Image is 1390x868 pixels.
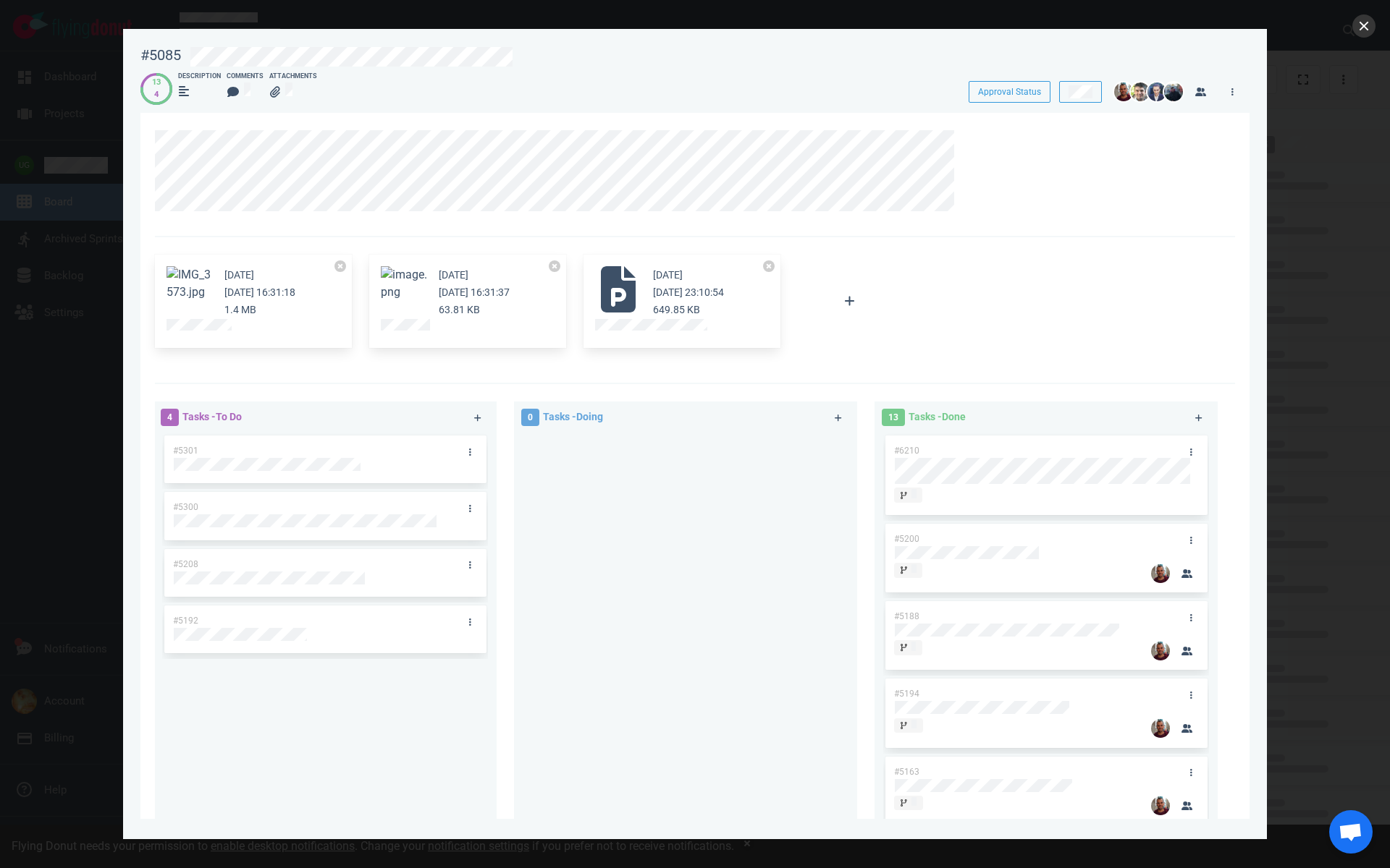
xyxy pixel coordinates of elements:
[894,534,919,544] span: #5200
[1151,642,1170,660] img: 26
[224,269,254,281] small: [DATE]
[1114,82,1133,101] img: 26
[1151,564,1170,583] img: 26
[653,304,700,315] small: 649.85 KB
[178,72,221,82] div: Description
[167,266,213,301] button: Zoom image
[224,286,295,298] small: [DATE] 16:31:18
[1151,796,1170,815] img: 26
[894,446,919,456] span: #6210
[653,286,724,298] small: [DATE] 23:10:54
[882,409,905,426] span: 13
[1131,82,1150,101] img: 26
[152,77,161,89] div: 13
[909,411,966,422] span: Tasks - Done
[439,304,480,315] small: 63.81 KB
[543,411,603,422] span: Tasks - Doing
[1164,82,1183,101] img: 26
[227,72,264,82] div: Comments
[173,446,198,456] span: #5301
[140,46,181,64] div: #5085
[173,559,198,569] span: #5208
[182,411,242,422] span: Tasks - To Do
[521,409,539,426] span: 0
[161,409,179,426] span: 4
[653,269,683,281] small: [DATE]
[894,611,919,621] span: #5188
[1147,82,1166,101] img: 26
[269,72,317,82] div: Attachments
[1151,719,1170,738] img: 26
[152,89,161,101] div: 4
[381,266,427,301] button: Zoom image
[224,304,256,315] small: 1.4 MB
[439,286,510,298] small: [DATE] 16:31:37
[894,689,919,699] span: #5194
[439,269,468,281] small: [DATE]
[894,767,919,777] span: #5163
[173,502,198,512] span: #5300
[173,616,198,626] span: #5192
[969,81,1050,103] button: Approval Status
[1352,14,1376,38] button: close
[1329,810,1373,854] a: Ανοιχτή συνομιλία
